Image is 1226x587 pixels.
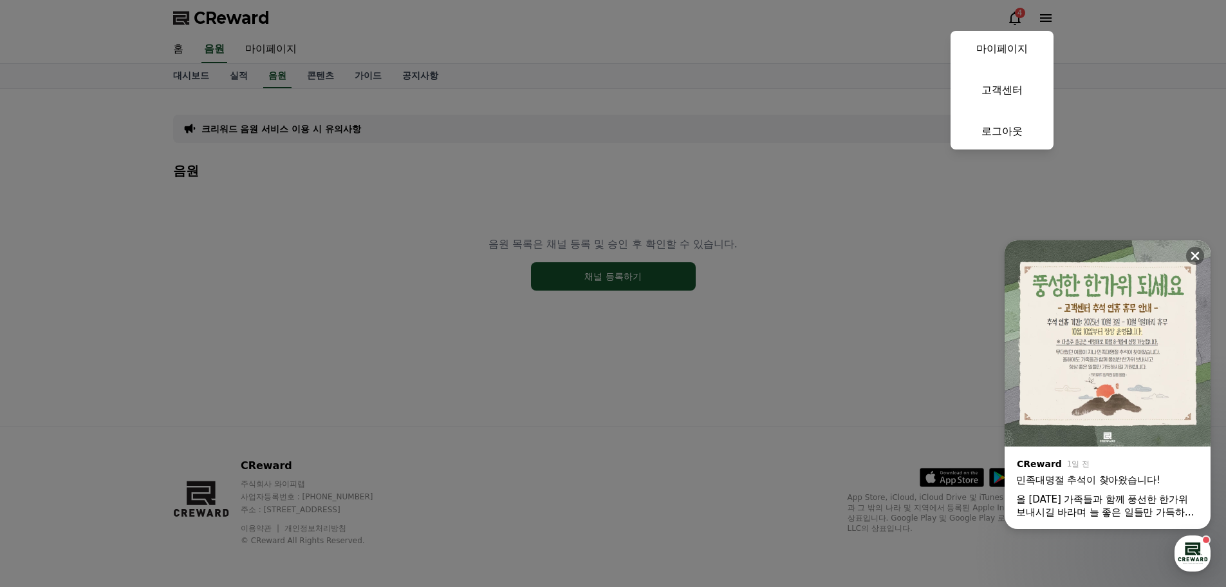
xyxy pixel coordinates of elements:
[118,428,133,439] span: 대화
[951,31,1054,67] a: 마이페이지
[4,409,85,441] a: 홈
[41,428,48,438] span: 홈
[951,72,1054,108] a: 고객센터
[199,428,214,438] span: 설정
[85,409,166,441] a: 대화
[951,113,1054,149] a: 로그아웃
[951,31,1054,149] button: 마이페이지 고객센터 로그아웃
[166,409,247,441] a: 설정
